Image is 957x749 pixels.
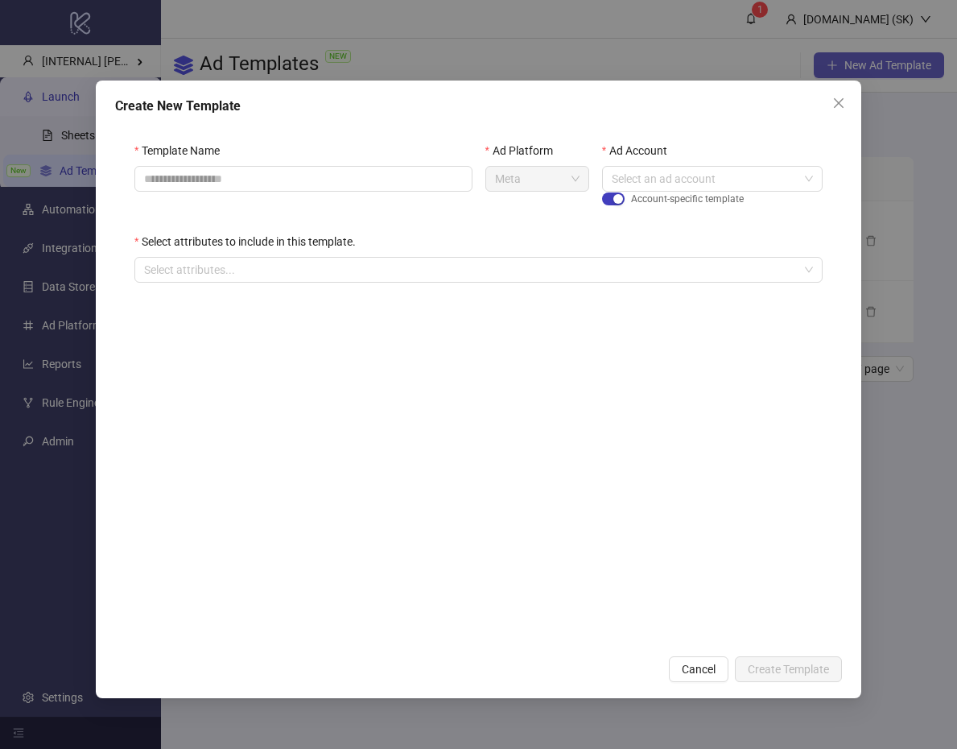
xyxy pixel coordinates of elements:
[631,192,744,207] span: Account-specific template
[682,663,716,676] span: Cancel
[485,142,563,159] label: Ad Platform
[612,167,798,191] input: Ad Account
[495,167,580,191] span: Meta
[134,166,472,192] input: Template Name
[669,656,728,682] button: Cancel
[134,142,230,159] label: Template Name
[134,233,366,250] label: Select attributes to include in this template.
[735,656,842,682] button: Create Template
[832,97,845,110] span: close
[602,142,678,159] label: Ad Account
[115,97,842,116] div: Create New Template
[826,90,852,116] button: Close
